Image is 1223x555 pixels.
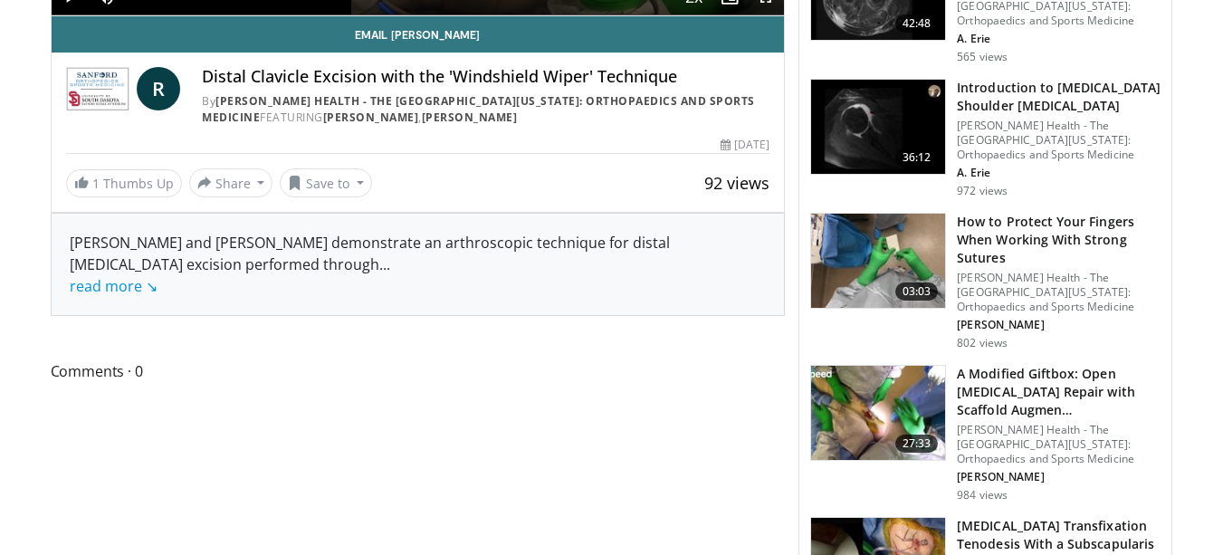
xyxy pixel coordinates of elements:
[202,93,755,125] a: [PERSON_NAME] Health - The [GEOGRAPHIC_DATA][US_STATE]: Orthopaedics and Sports Medicine
[957,336,1008,350] p: 802 views
[957,50,1008,64] p: 565 views
[810,213,1161,350] a: 03:03 How to Protect Your Fingers When Working With Strong Sutures [PERSON_NAME] Health - The [GE...
[721,137,769,153] div: [DATE]
[811,214,945,308] img: fd43f1cd-7d40-487d-bb6e-8266c5be895c.150x105_q85_crop-smart_upscale.jpg
[811,366,945,460] img: 3b42ab9d-0d12-4c4e-9810-dbb747d5cb5c.150x105_q85_crop-smart_upscale.jpg
[70,254,390,296] span: ...
[51,359,786,383] span: Comments 0
[280,168,372,197] button: Save to
[957,488,1008,502] p: 984 views
[70,276,158,296] a: read more ↘
[66,67,130,110] img: Sanford Health - The University of South Dakota School of Medicine: Orthopaedics and Sports Medicine
[957,213,1161,267] h3: How to Protect Your Fingers When Working With Strong Sutures
[811,80,945,174] img: a0776280-a0fb-4b9d-8955-7e1de4459823.150x105_q85_crop-smart_upscale.jpg
[957,32,1161,46] p: A. Erie
[957,318,1161,332] p: [PERSON_NAME]
[137,67,180,110] a: R
[895,14,939,33] span: 42:48
[895,435,939,453] span: 27:33
[189,168,273,197] button: Share
[957,423,1161,466] p: [PERSON_NAME] Health - The [GEOGRAPHIC_DATA][US_STATE]: Orthopaedics and Sports Medicine
[957,79,1161,115] h3: Introduction to [MEDICAL_DATA] Shoulder [MEDICAL_DATA]
[202,93,769,126] div: By FEATURING ,
[957,184,1008,198] p: 972 views
[66,169,182,197] a: 1 Thumbs Up
[92,175,100,192] span: 1
[895,148,939,167] span: 36:12
[70,232,767,297] div: [PERSON_NAME] and [PERSON_NAME] demonstrate an arthroscopic technique for distal [MEDICAL_DATA] e...
[957,470,1161,484] p: [PERSON_NAME]
[704,172,769,194] span: 92 views
[323,110,419,125] a: [PERSON_NAME]
[810,79,1161,198] a: 36:12 Introduction to [MEDICAL_DATA] Shoulder [MEDICAL_DATA] [PERSON_NAME] Health - The [GEOGRAPH...
[957,166,1161,180] p: A. Erie
[957,271,1161,314] p: [PERSON_NAME] Health - The [GEOGRAPHIC_DATA][US_STATE]: Orthopaedics and Sports Medicine
[202,67,769,87] h4: Distal Clavicle Excision with the 'Windshield Wiper' Technique
[895,282,939,301] span: 03:03
[810,365,1161,502] a: 27:33 A Modified Giftbox: Open [MEDICAL_DATA] Repair with Scaffold Augmen… [PERSON_NAME] Health -...
[957,365,1161,419] h3: A Modified Giftbox: Open [MEDICAL_DATA] Repair with Scaffold Augmen…
[422,110,518,125] a: [PERSON_NAME]
[957,119,1161,162] p: [PERSON_NAME] Health - The [GEOGRAPHIC_DATA][US_STATE]: Orthopaedics and Sports Medicine
[52,16,785,53] a: Email [PERSON_NAME]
